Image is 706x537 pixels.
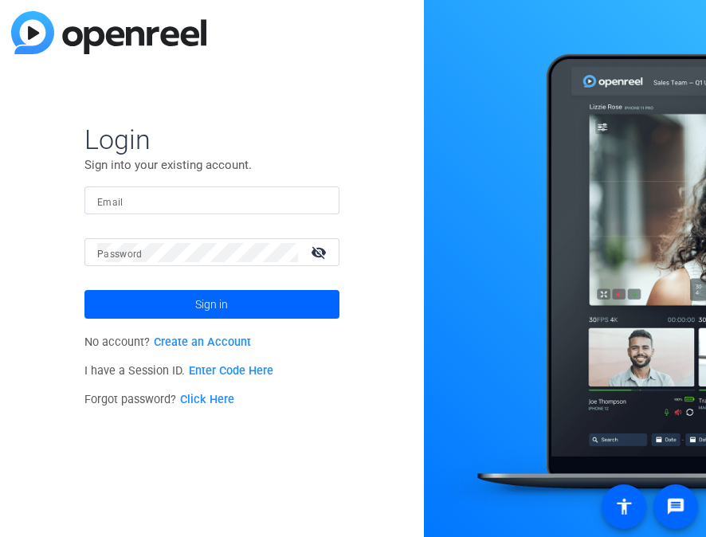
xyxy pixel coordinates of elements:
[84,335,251,349] span: No account?
[189,364,273,378] a: Enter Code Here
[84,393,234,406] span: Forgot password?
[97,197,124,208] mat-label: Email
[180,393,234,406] a: Click Here
[301,241,339,264] mat-icon: visibility_off
[614,497,633,516] mat-icon: accessibility
[97,249,143,260] mat-label: Password
[154,335,251,349] a: Create an Account
[84,290,339,319] button: Sign in
[195,284,228,324] span: Sign in
[84,156,339,174] p: Sign into your existing account.
[11,11,206,54] img: blue-gradient.svg
[97,191,327,210] input: Enter Email Address
[666,497,685,516] mat-icon: message
[84,123,339,156] span: Login
[84,364,273,378] span: I have a Session ID.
